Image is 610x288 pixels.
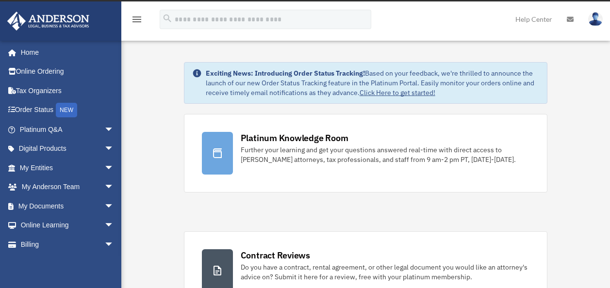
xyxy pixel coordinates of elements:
[104,196,124,216] span: arrow_drop_down
[131,14,143,25] i: menu
[7,43,124,62] a: Home
[206,69,365,78] strong: Exciting News: Introducing Order Status Tracking!
[104,158,124,178] span: arrow_drop_down
[7,100,129,120] a: Order StatusNEW
[184,114,548,192] a: Platinum Knowledge Room Further your learning and get your questions answered real-time with dire...
[7,139,129,159] a: Digital Productsarrow_drop_down
[7,216,129,235] a: Online Learningarrow_drop_down
[7,120,129,139] a: Platinum Q&Aarrow_drop_down
[56,103,77,117] div: NEW
[241,249,310,261] div: Contract Reviews
[4,12,92,31] img: Anderson Advisors Platinum Portal
[7,235,129,254] a: Billingarrow_drop_down
[588,12,603,26] img: User Pic
[360,88,435,97] a: Click Here to get started!
[104,120,124,140] span: arrow_drop_down
[241,262,530,282] div: Do you have a contract, rental agreement, or other legal document you would like an attorney's ad...
[7,158,129,177] a: My Entitiesarrow_drop_down
[7,254,129,273] a: Events Calendar
[104,235,124,255] span: arrow_drop_down
[131,17,143,25] a: menu
[7,81,129,100] a: Tax Organizers
[104,139,124,159] span: arrow_drop_down
[7,196,129,216] a: My Documentsarrow_drop_down
[241,145,530,164] div: Further your learning and get your questions answered real-time with direct access to [PERSON_NAM...
[206,68,540,97] div: Based on your feedback, we're thrilled to announce the launch of our new Order Status Tracking fe...
[162,13,173,24] i: search
[7,62,129,81] a: Online Ordering
[7,177,129,197] a: My Anderson Teamarrow_drop_down
[104,177,124,197] span: arrow_drop_down
[241,132,348,144] div: Platinum Knowledge Room
[104,216,124,236] span: arrow_drop_down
